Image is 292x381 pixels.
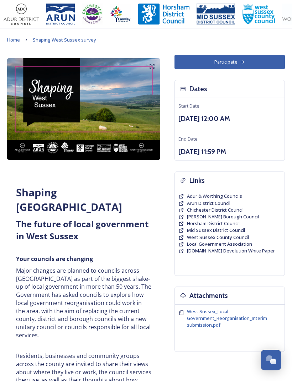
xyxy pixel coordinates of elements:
[4,4,39,25] img: Adur%20logo%20%281%29.jpeg
[242,4,276,25] img: WSCCPos-Spot-25mm.jpg
[189,175,205,186] h3: Links
[16,267,151,339] p: Major changes are planned to councils across [GEOGRAPHIC_DATA] as part of the biggest shake-up of...
[178,136,198,142] span: End Date
[178,147,281,157] h3: [DATE] 11:59 PM
[189,290,228,301] h3: Attachments
[178,103,199,109] span: Start Date
[187,308,267,328] span: West Sussex_Local Government_Reorganisation_Interim submission.pdf
[82,4,103,25] img: CDC%20Logo%20-%20you%20may%20have%20a%20better%20version.jpg
[187,234,249,241] a: West Sussex County Council
[187,227,245,234] a: Mid Sussex District Council
[16,185,122,214] strong: Shaping [GEOGRAPHIC_DATA]
[187,193,242,199] span: Adur & Worthing Councils
[187,241,252,247] span: Local Government Association
[7,36,20,44] a: Home
[197,4,235,25] img: 150ppimsdc%20logo%20blue.png
[174,55,285,69] button: Participate
[261,350,281,370] button: Open Chat
[138,4,189,25] img: Horsham%20DC%20Logo.jpg
[33,37,96,43] span: Shaping West Sussex survey
[187,247,275,254] a: [DOMAIN_NAME] Devolution White Paper
[187,247,275,254] span: [DOMAIN_NAME] Devolution White Paper
[178,114,281,124] h3: [DATE] 12:00 AM
[46,4,75,25] img: Arun%20District%20Council%20logo%20blue%20CMYK.jpg
[187,220,240,227] a: Horsham District Council
[187,241,252,247] a: Local Government Association
[187,200,230,207] a: Arun District Council
[189,84,207,94] h3: Dates
[110,4,131,25] img: Crawley%20BC%20logo.jpg
[187,207,244,213] a: Chichester District Council
[187,207,244,213] span: Chichester District Council
[187,213,259,220] a: [PERSON_NAME] Borough Council
[16,255,93,263] strong: Your councils are changing
[7,37,20,43] span: Home
[16,218,151,242] strong: The future of local government in West Sussex
[33,36,96,44] a: Shaping West Sussex survey
[187,193,242,200] a: Adur & Worthing Councils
